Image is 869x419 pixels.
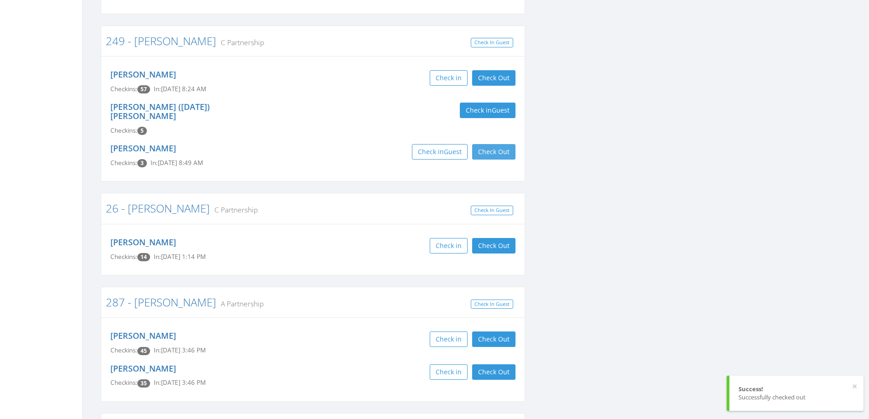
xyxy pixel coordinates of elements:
[412,144,468,160] button: Check inGuest
[154,378,206,387] span: In: [DATE] 3:46 PM
[106,201,210,216] a: 26 - [PERSON_NAME]
[110,253,137,261] span: Checkins:
[852,382,857,391] button: ×
[739,385,854,393] div: Success!
[430,331,468,347] button: Check in
[210,205,258,215] small: C Partnership
[137,347,150,355] span: Checkin count
[460,103,515,118] button: Check inGuest
[154,253,206,261] span: In: [DATE] 1:14 PM
[430,364,468,380] button: Check in
[110,159,137,167] span: Checkins:
[110,69,176,80] a: [PERSON_NAME]
[154,346,206,354] span: In: [DATE] 3:46 PM
[110,85,137,93] span: Checkins:
[137,253,150,261] span: Checkin count
[110,378,137,387] span: Checkins:
[110,101,210,121] a: [PERSON_NAME] ([DATE]) [PERSON_NAME]
[106,33,216,48] a: 249 - [PERSON_NAME]
[137,379,150,388] span: Checkin count
[154,85,206,93] span: In: [DATE] 8:24 AM
[137,127,147,135] span: Checkin count
[472,331,515,347] button: Check Out
[151,159,203,167] span: In: [DATE] 8:49 AM
[472,364,515,380] button: Check Out
[110,143,176,154] a: [PERSON_NAME]
[739,393,854,402] div: Successfully checked out
[430,70,468,86] button: Check in
[137,159,147,167] span: Checkin count
[106,295,216,310] a: 287 - [PERSON_NAME]
[110,237,176,248] a: [PERSON_NAME]
[430,238,468,253] button: Check in
[472,144,515,160] button: Check Out
[471,206,513,215] a: Check In Guest
[472,70,515,86] button: Check Out
[137,85,150,93] span: Checkin count
[492,106,510,114] span: Guest
[216,299,264,309] small: A Partnership
[110,363,176,374] a: [PERSON_NAME]
[110,330,176,341] a: [PERSON_NAME]
[110,126,137,134] span: Checkins:
[110,346,137,354] span: Checkins:
[216,37,264,47] small: C Partnership
[444,147,462,156] span: Guest
[471,38,513,47] a: Check In Guest
[472,238,515,253] button: Check Out
[471,300,513,309] a: Check In Guest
